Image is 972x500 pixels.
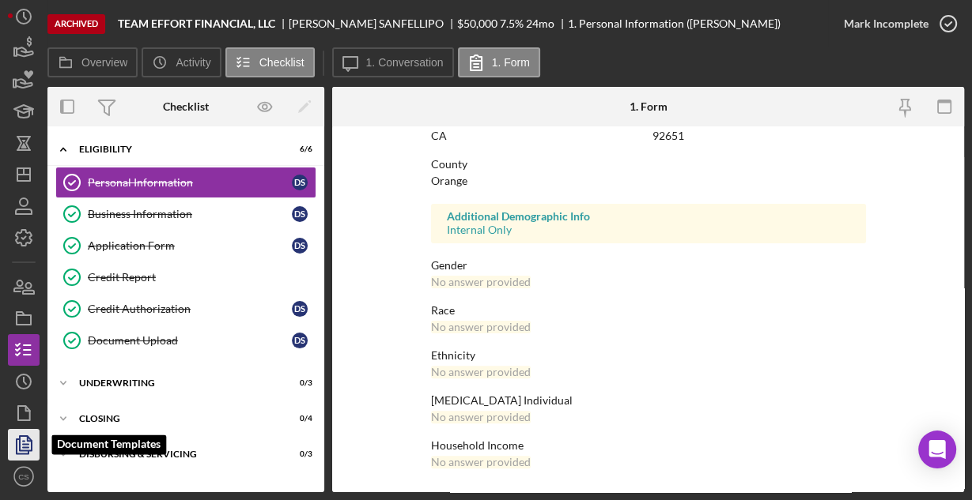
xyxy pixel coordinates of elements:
[284,414,312,423] div: 0 / 4
[55,261,316,293] a: Credit Report
[918,430,956,468] div: Open Intercom Messenger
[79,449,273,459] div: Disbursing & Servicing
[88,208,292,220] div: Business Information
[8,461,40,492] button: CS
[163,100,209,113] div: Checklist
[366,56,444,69] label: 1. Conversation
[431,276,531,288] div: No answer provided
[332,47,454,77] button: 1. Conversation
[225,47,315,77] button: Checklist
[447,210,850,223] div: Additional Demographic Info
[431,259,866,272] div: Gender
[292,301,308,317] div: D S
[292,175,308,190] div: D S
[447,224,850,236] div: Internal Only
[431,304,866,317] div: Race
[289,17,457,30] div: [PERSON_NAME] SANFELLIPO
[142,47,221,77] button: Activity
[47,47,138,77] button: Overview
[828,8,964,39] button: Mark Incomplete
[526,17,554,30] div: 24 mo
[55,167,316,198] a: Personal InformationDS
[652,130,684,142] div: 92651
[844,8,929,39] div: Mark Incomplete
[629,100,667,113] div: 1. Form
[47,14,105,34] div: Archived
[88,239,292,252] div: Application Form
[88,334,292,347] div: Document Upload
[55,293,316,325] a: Credit AuthorizationDS
[55,198,316,230] a: Business InformationDS
[431,349,866,362] div: Ethnicity
[457,17,497,30] div: $50,000
[568,17,781,30] div: 1. Personal Information ([PERSON_NAME])
[431,321,531,333] div: No answer provided
[284,145,312,154] div: 6 / 6
[431,366,531,378] div: No answer provided
[431,411,531,423] div: No answer provided
[431,439,866,452] div: Household Income
[79,145,273,154] div: Eligibility
[431,130,447,142] div: CA
[292,206,308,222] div: D S
[492,56,530,69] label: 1. Form
[79,414,273,423] div: Closing
[88,303,292,315] div: Credit Authorization
[81,56,127,69] label: Overview
[500,17,524,30] div: 7.5 %
[55,230,316,261] a: Application FormDS
[55,325,316,356] a: Document UploadDS
[284,378,312,388] div: 0 / 3
[431,394,866,407] div: [MEDICAL_DATA] Individual
[118,17,275,30] b: TEAM EFFORT FINANCIAL, LLC
[431,175,467,187] div: Orange
[292,238,308,254] div: D S
[431,158,866,171] div: County
[88,176,292,189] div: Personal Information
[88,271,316,284] div: Credit Report
[431,456,531,468] div: No answer provided
[79,378,273,388] div: Underwriting
[458,47,540,77] button: 1. Form
[176,56,210,69] label: Activity
[292,333,308,348] div: D S
[259,56,304,69] label: Checklist
[284,449,312,459] div: 0 / 3
[18,472,28,481] text: CS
